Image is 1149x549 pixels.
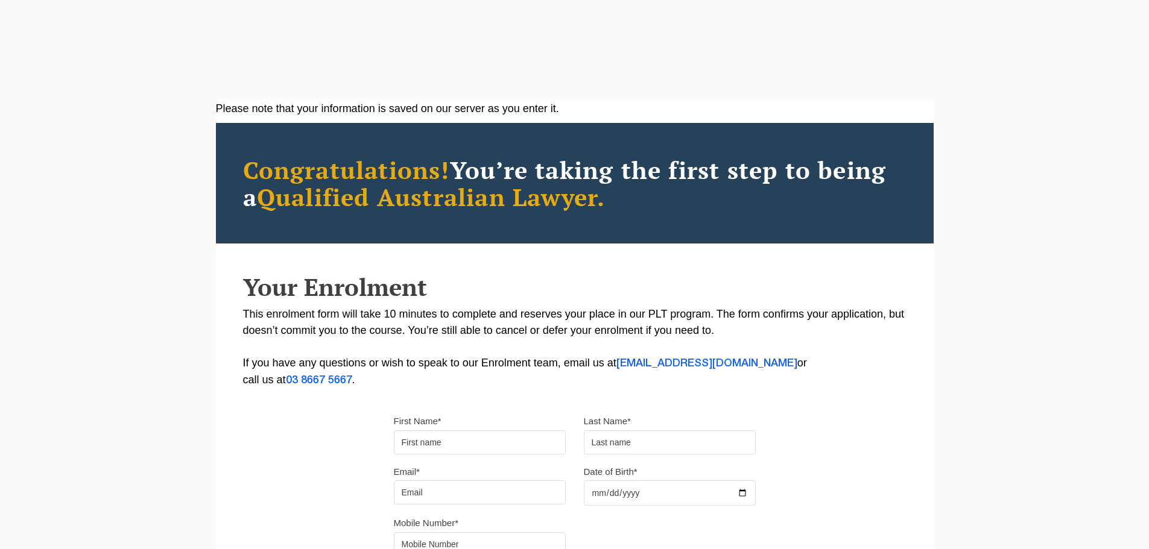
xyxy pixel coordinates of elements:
label: Mobile Number* [394,517,459,529]
h2: You’re taking the first step to being a [243,156,907,210]
label: Last Name* [584,415,631,427]
span: Qualified Australian Lawyer. [257,181,606,213]
span: Congratulations! [243,154,450,186]
div: Please note that your information is saved on our server as you enter it. [216,101,934,117]
label: Date of Birth* [584,466,638,478]
input: Last name [584,430,756,454]
label: Email* [394,466,420,478]
input: First name [394,430,566,454]
a: [EMAIL_ADDRESS][DOMAIN_NAME] [616,359,797,368]
h2: Your Enrolment [243,274,907,300]
input: Email [394,480,566,504]
p: This enrolment form will take 10 minutes to complete and reserves your place in our PLT program. ... [243,306,907,389]
label: First Name* [394,415,442,427]
a: 03 8667 5667 [286,375,352,385]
